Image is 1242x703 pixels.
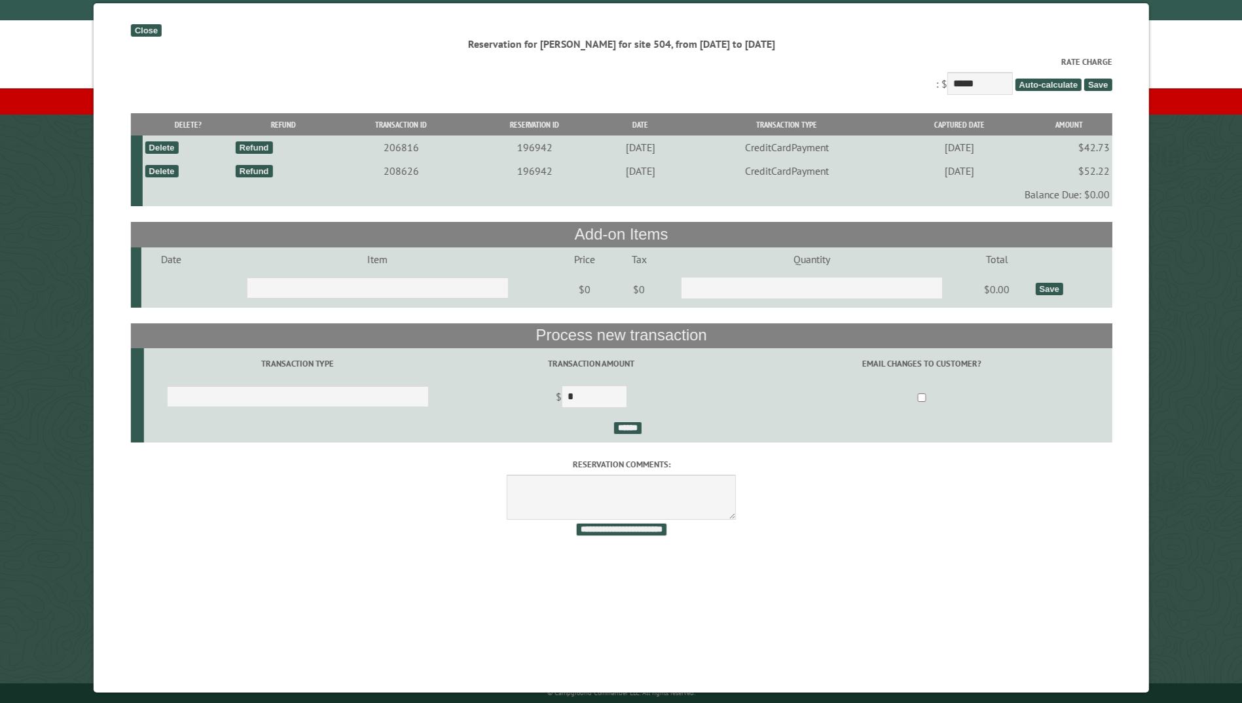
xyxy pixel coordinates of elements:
div: Reservation for [PERSON_NAME] for site 504, from [DATE] to [DATE] [130,37,1112,51]
td: Balance Due: $0.00 [143,183,1112,206]
span: Auto-calculate [1015,79,1082,91]
span: Save [1084,79,1111,91]
td: Item [201,247,553,271]
th: Transaction ID [333,113,469,136]
div: : $ [130,56,1112,98]
th: Captured Date [892,113,1026,136]
td: [DATE] [600,159,681,183]
div: Delete [145,165,178,177]
td: $52.22 [1026,159,1112,183]
div: Refund [235,141,272,154]
td: Price [553,247,615,271]
td: $0 [615,271,662,308]
td: $0 [553,271,615,308]
th: Amount [1026,113,1112,136]
th: Transaction Type [680,113,892,136]
td: $0.00 [960,271,1033,308]
td: $42.73 [1026,135,1112,159]
td: 196942 [469,135,600,159]
label: Rate Charge [130,56,1112,68]
label: Email changes to customer? [733,357,1110,370]
div: Close [130,24,161,37]
td: Quantity [663,247,960,271]
th: Add-on Items [130,222,1112,247]
td: CreditCardPayment [680,135,892,159]
label: Transaction Type [145,357,449,370]
td: 196942 [469,159,600,183]
td: Date [141,247,201,271]
td: [DATE] [892,135,1026,159]
th: Date [600,113,681,136]
th: Process new transaction [130,323,1112,348]
th: Reservation ID [469,113,600,136]
div: Refund [235,165,272,177]
td: Tax [615,247,662,271]
th: Refund [233,113,333,136]
td: 206816 [333,135,469,159]
div: Delete [145,141,178,154]
td: [DATE] [600,135,681,159]
td: CreditCardPayment [680,159,892,183]
td: Total [960,247,1033,271]
td: $ [451,380,731,416]
th: Delete? [143,113,233,136]
td: 208626 [333,159,469,183]
td: [DATE] [892,159,1026,183]
small: © Campground Commander LLC. All rights reserved. [547,689,695,697]
div: Save [1035,283,1063,295]
label: Transaction Amount [453,357,729,370]
label: Reservation comments: [130,458,1112,471]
